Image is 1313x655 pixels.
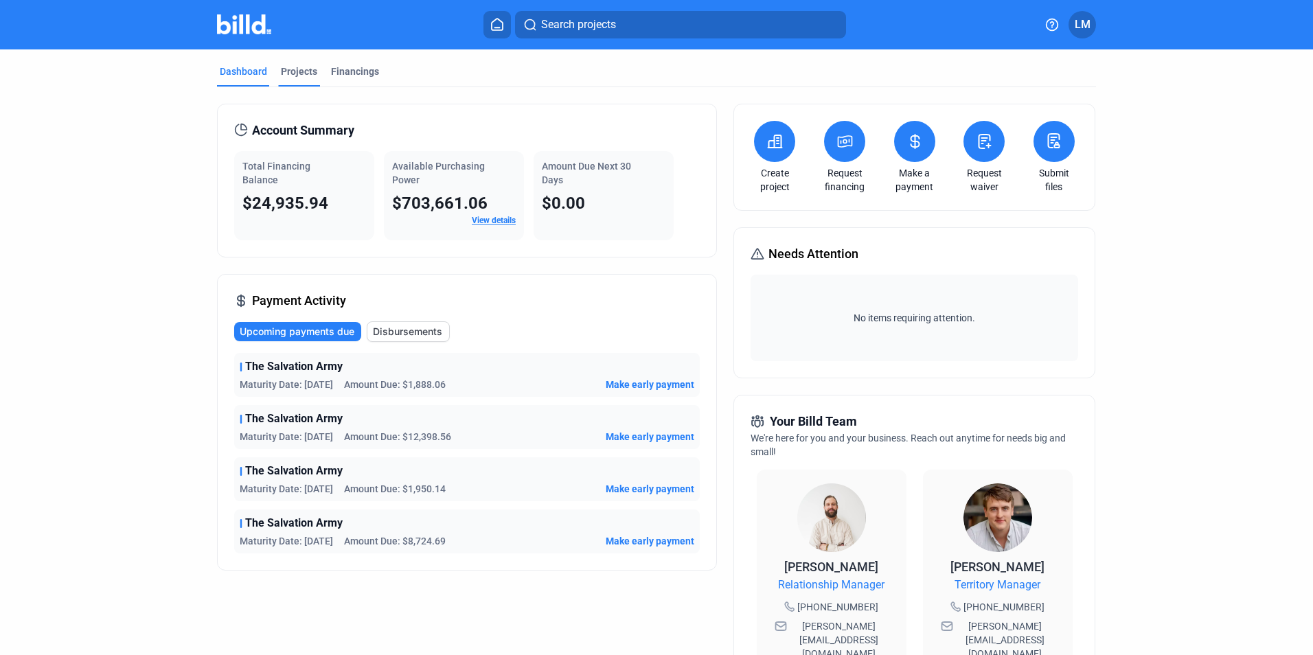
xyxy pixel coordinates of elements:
[606,378,694,391] button: Make early payment
[344,430,451,444] span: Amount Due: $12,398.56
[344,482,446,496] span: Amount Due: $1,950.14
[541,16,616,33] span: Search projects
[756,311,1072,325] span: No items requiring attention.
[1075,16,1091,33] span: LM
[778,577,884,593] span: Relationship Manager
[950,560,1044,574] span: [PERSON_NAME]
[245,411,343,427] span: The Salvation Army
[891,166,939,194] a: Make a payment
[240,325,354,338] span: Upcoming payments due
[245,358,343,375] span: The Salvation Army
[797,483,866,552] img: Relationship Manager
[331,65,379,78] div: Financings
[367,321,450,342] button: Disbursements
[472,216,516,225] a: View details
[240,378,333,391] span: Maturity Date: [DATE]
[392,161,485,185] span: Available Purchasing Power
[240,430,333,444] span: Maturity Date: [DATE]
[242,194,328,213] span: $24,935.94
[373,325,442,338] span: Disbursements
[751,433,1066,457] span: We're here for you and your business. Reach out anytime for needs big and small!
[606,430,694,444] button: Make early payment
[1030,166,1078,194] a: Submit files
[770,412,857,431] span: Your Billd Team
[955,577,1040,593] span: Territory Manager
[281,65,317,78] div: Projects
[245,463,343,479] span: The Salvation Army
[234,322,361,341] button: Upcoming payments due
[344,534,446,548] span: Amount Due: $8,724.69
[784,560,878,574] span: [PERSON_NAME]
[542,161,631,185] span: Amount Due Next 30 Days
[515,11,846,38] button: Search projects
[392,194,488,213] span: $703,661.06
[245,515,343,531] span: The Salvation Army
[240,534,333,548] span: Maturity Date: [DATE]
[1069,11,1096,38] button: LM
[963,600,1044,614] span: [PHONE_NUMBER]
[220,65,267,78] div: Dashboard
[797,600,878,614] span: [PHONE_NUMBER]
[240,482,333,496] span: Maturity Date: [DATE]
[606,482,694,496] button: Make early payment
[768,244,858,264] span: Needs Attention
[606,534,694,548] button: Make early payment
[960,166,1008,194] a: Request waiver
[963,483,1032,552] img: Territory Manager
[344,378,446,391] span: Amount Due: $1,888.06
[252,291,346,310] span: Payment Activity
[242,161,310,185] span: Total Financing Balance
[821,166,869,194] a: Request financing
[542,194,585,213] span: $0.00
[751,166,799,194] a: Create project
[217,14,271,34] img: Billd Company Logo
[252,121,354,140] span: Account Summary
